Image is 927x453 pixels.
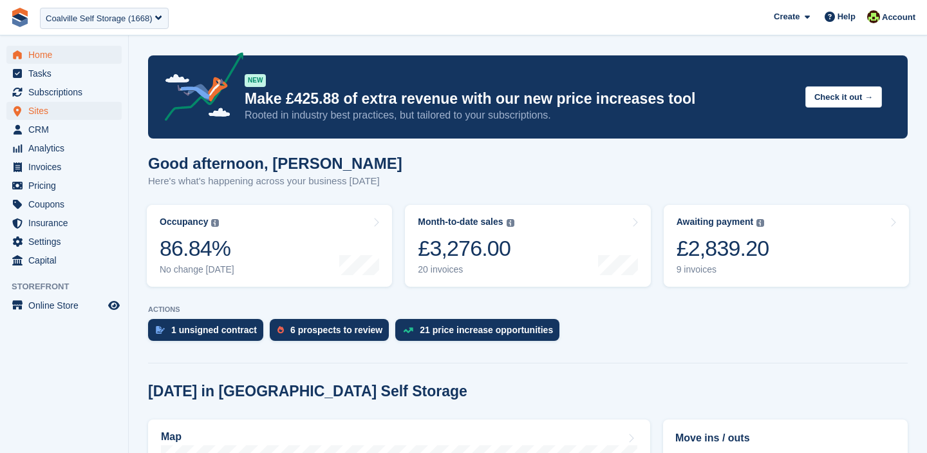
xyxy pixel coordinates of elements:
span: Pricing [28,177,106,195]
a: menu [6,214,122,232]
h2: [DATE] in [GEOGRAPHIC_DATA] Self Storage [148,383,467,400]
a: menu [6,177,122,195]
h2: Move ins / outs [675,430,895,446]
p: Here's what's happening across your business [DATE] [148,174,402,189]
div: 1 unsigned contract [171,325,257,335]
a: menu [6,120,122,139]
span: Online Store [28,296,106,314]
button: Check it out → [805,86,882,108]
div: 9 invoices [677,264,769,275]
img: price_increase_opportunities-93ffe204e8149a01c8c9dc8f82e8f89637d9d84a8eef4429ea346261dce0b2c0.svg [403,327,413,333]
a: menu [6,139,122,157]
span: Home [28,46,106,64]
p: ACTIONS [148,305,908,314]
a: menu [6,233,122,251]
a: 6 prospects to review [270,319,395,347]
img: icon-info-grey-7440780725fd019a000dd9b08b2336e03edf1995a4989e88bcd33f0948082b44.svg [507,219,514,227]
div: No change [DATE] [160,264,234,275]
img: price-adjustments-announcement-icon-8257ccfd72463d97f412b2fc003d46551f7dbcb40ab6d574587a9cd5c0d94... [154,52,244,126]
a: Preview store [106,298,122,313]
p: Rooted in industry best practices, but tailored to your subscriptions. [245,108,795,122]
a: Occupancy 86.84% No change [DATE] [147,205,392,287]
span: Capital [28,251,106,269]
img: Catherine Coffey [867,10,880,23]
img: icon-info-grey-7440780725fd019a000dd9b08b2336e03edf1995a4989e88bcd33f0948082b44.svg [756,219,764,227]
a: menu [6,158,122,176]
a: menu [6,64,122,82]
img: icon-info-grey-7440780725fd019a000dd9b08b2336e03edf1995a4989e88bcd33f0948082b44.svg [211,219,219,227]
a: 1 unsigned contract [148,319,270,347]
p: Make £425.88 of extra revenue with our new price increases tool [245,90,795,108]
a: menu [6,296,122,314]
div: Coalville Self Storage (1668) [46,12,152,25]
div: Awaiting payment [677,217,754,227]
span: Create [774,10,800,23]
a: Month-to-date sales £3,276.00 20 invoices [405,205,650,287]
div: Month-to-date sales [418,217,503,227]
span: Analytics [28,139,106,157]
div: 20 invoices [418,264,514,275]
img: stora-icon-8386f47178a22dfd0bd8f6a31ec36ba5ce8667c1dd55bd0f319d3a0aa187defe.svg [10,8,30,27]
div: £2,839.20 [677,235,769,262]
span: Coupons [28,195,106,213]
span: Tasks [28,64,106,82]
a: menu [6,195,122,213]
h2: Map [161,431,182,443]
div: £3,276.00 [418,235,514,262]
img: contract_signature_icon-13c848040528278c33f63329250d36e43548de30e8caae1d1a13099fd9432cc5.svg [156,326,165,334]
span: Subscriptions [28,83,106,101]
a: menu [6,102,122,120]
span: Help [838,10,856,23]
a: menu [6,251,122,269]
span: Settings [28,233,106,251]
span: Sites [28,102,106,120]
span: Invoices [28,158,106,176]
a: menu [6,46,122,64]
a: 21 price increase opportunities [395,319,566,347]
h1: Good afternoon, [PERSON_NAME] [148,155,402,172]
span: Storefront [12,280,128,293]
div: 86.84% [160,235,234,262]
a: Awaiting payment £2,839.20 9 invoices [664,205,909,287]
div: 21 price increase opportunities [420,325,553,335]
span: CRM [28,120,106,139]
div: NEW [245,74,266,87]
div: Occupancy [160,217,208,227]
span: Insurance [28,214,106,232]
div: 6 prospects to review [290,325,382,335]
img: prospect-51fa495bee0391a8d652442698ab0144808aea92771e9ea1ae160a38d050c398.svg [277,326,284,334]
a: menu [6,83,122,101]
span: Account [882,11,915,24]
